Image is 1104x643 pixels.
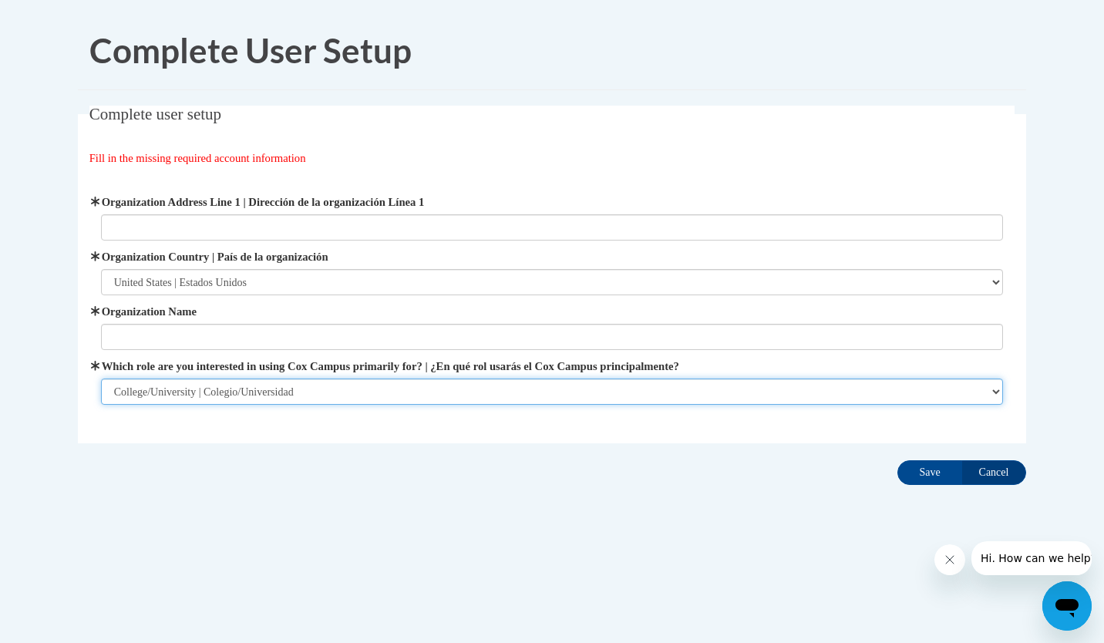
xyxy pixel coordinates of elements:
[934,544,965,575] iframe: Close message
[9,11,125,23] span: Hi. How can we help?
[89,30,412,70] span: Complete User Setup
[971,541,1092,575] iframe: Message from company
[101,358,1004,375] label: Which role are you interested in using Cox Campus primarily for? | ¿En qué rol usarás el Cox Camp...
[101,324,1004,350] input: Metadata input
[961,460,1026,485] input: Cancel
[101,214,1004,241] input: Metadata input
[897,460,962,485] input: Save
[101,248,1004,265] label: Organization Country | País de la organización
[89,105,221,123] span: Complete user setup
[101,303,1004,320] label: Organization Name
[101,194,1004,210] label: Organization Address Line 1 | Dirección de la organización Línea 1
[1042,581,1092,631] iframe: Button to launch messaging window
[89,152,306,164] span: Fill in the missing required account information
